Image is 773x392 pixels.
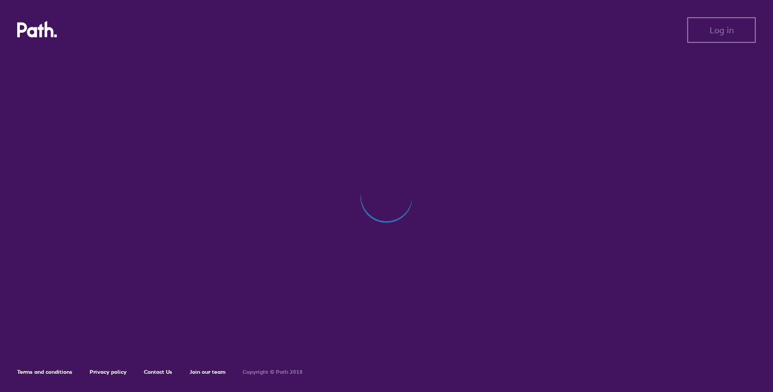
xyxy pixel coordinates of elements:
button: Log in [687,17,756,43]
h6: Copyright © Path 2018 [243,369,303,375]
a: Contact Us [144,368,172,375]
a: Terms and conditions [17,368,72,375]
a: Privacy policy [90,368,127,375]
a: Join our team [189,368,225,375]
span: Log in [710,25,734,35]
